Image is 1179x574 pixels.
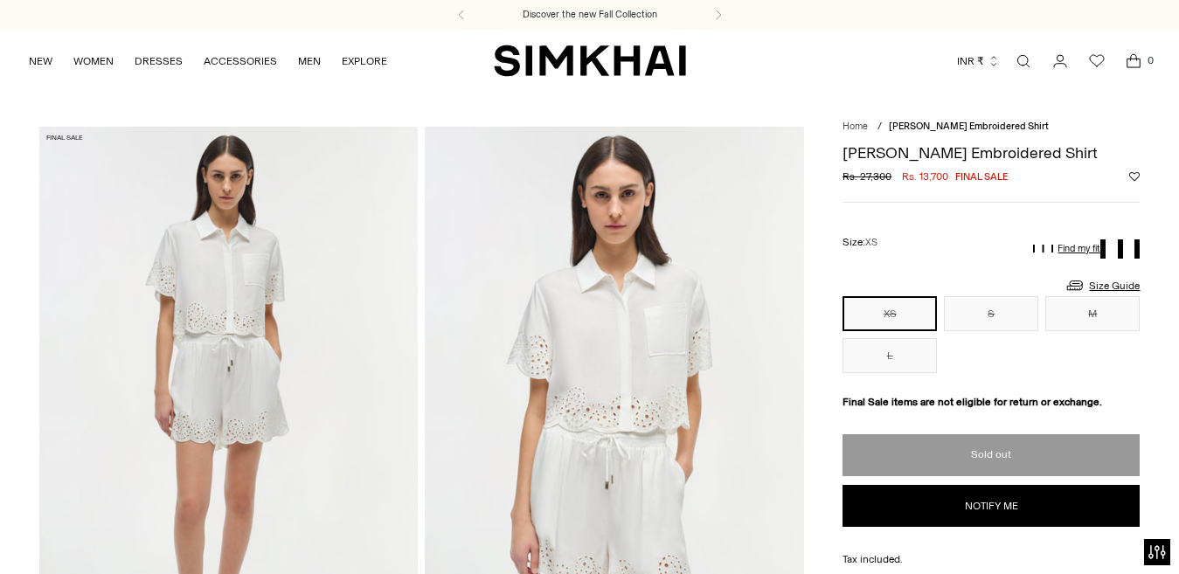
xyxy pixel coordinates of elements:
[843,145,1140,161] h1: [PERSON_NAME] Embroidered Shirt
[1045,296,1140,331] button: M
[843,169,891,184] s: Rs. 27,300
[1129,171,1140,182] button: Add to Wishlist
[902,169,948,184] span: Rs. 13,700
[342,42,387,80] a: EXPLORE
[843,551,1140,567] div: Tax included.
[843,121,868,132] a: Home
[889,121,1049,132] span: [PERSON_NAME] Embroidered Shirt
[843,338,937,373] button: L
[865,237,877,248] span: XS
[494,44,686,78] a: SIMKHAI
[843,396,1102,408] strong: Final Sale items are not eligible for return or exchange.
[29,42,52,80] a: NEW
[1116,44,1151,79] a: Open cart modal
[944,296,1038,331] button: S
[843,120,1140,135] nav: breadcrumbs
[298,42,321,80] a: MEN
[1006,44,1041,79] a: Open search modal
[843,234,877,251] label: Size:
[843,485,1140,527] button: Notify me
[877,120,882,135] div: /
[1079,44,1114,79] a: Wishlist
[135,42,183,80] a: DRESSES
[204,42,277,80] a: ACCESSORIES
[523,8,657,22] a: Discover the new Fall Collection
[957,42,1000,80] button: INR ₹
[843,296,937,331] button: XS
[1043,44,1078,79] a: Go to the account page
[1142,52,1158,68] span: 0
[1065,274,1140,296] a: Size Guide
[73,42,114,80] a: WOMEN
